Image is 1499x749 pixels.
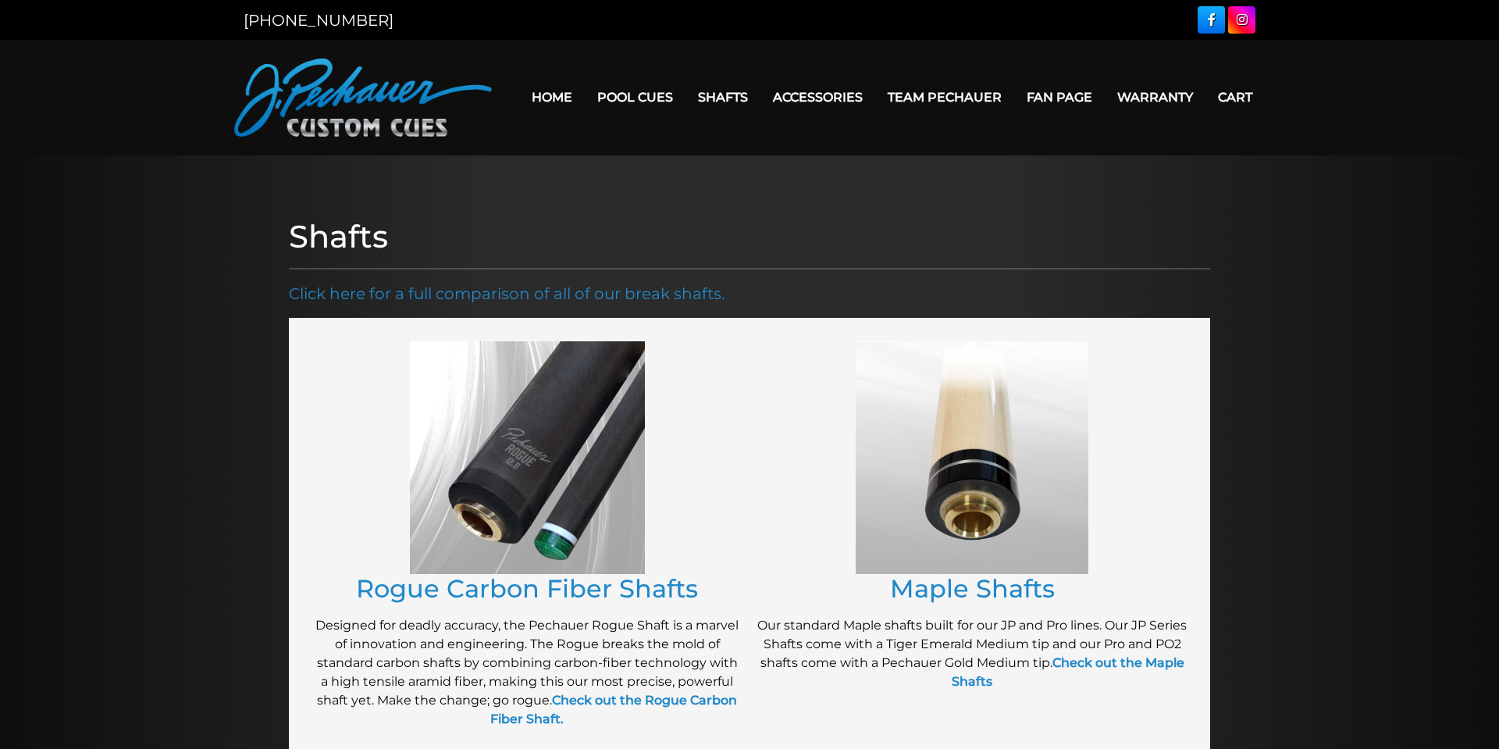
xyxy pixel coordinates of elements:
[685,77,760,117] a: Shafts
[760,77,875,117] a: Accessories
[289,218,1210,255] h1: Shafts
[312,616,742,729] p: Designed for deadly accuracy, the Pechauer Rogue Shaft is a marvel of innovation and engineering....
[875,77,1014,117] a: Team Pechauer
[890,573,1055,604] a: Maple Shafts
[585,77,685,117] a: Pool Cues
[244,11,393,30] a: [PHONE_NUMBER]
[757,616,1187,691] p: Our standard Maple shafts built for our JP and Pro lines. Our JP Series Shafts come with a Tiger ...
[234,59,492,137] img: Pechauer Custom Cues
[490,693,737,726] a: Check out the Rogue Carbon Fiber Shaft.
[356,573,698,604] a: Rogue Carbon Fiber Shafts
[519,77,585,117] a: Home
[1014,77,1105,117] a: Fan Page
[289,284,725,303] a: Click here for a full comparison of all of our break shafts.
[1105,77,1205,117] a: Warranty
[1205,77,1265,117] a: Cart
[952,655,1184,689] a: Check out the Maple Shafts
